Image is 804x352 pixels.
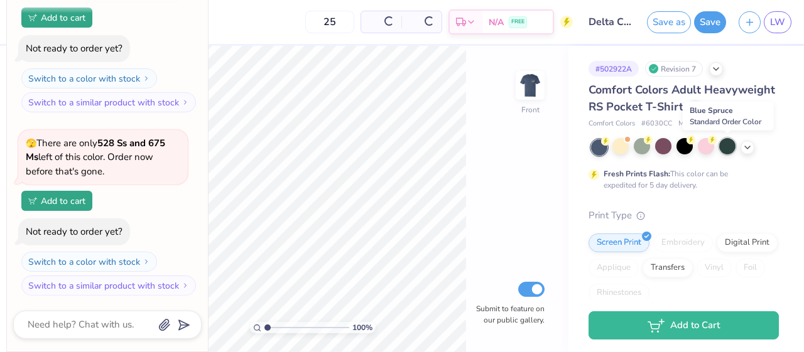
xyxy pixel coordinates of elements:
[589,259,639,277] div: Applique
[182,282,189,289] img: Switch to a similar product with stock
[518,73,543,98] img: Front
[683,102,774,131] div: Blue Spruce
[143,258,150,265] img: Switch to a color with stock
[26,137,36,149] span: 🫣
[21,92,196,112] button: Switch to a similar product with stock
[21,191,92,211] button: Add to cart
[653,233,713,252] div: Embroidery
[645,61,703,77] div: Revision 7
[28,197,37,205] img: Add to cart
[352,322,372,333] span: 100 %
[579,9,641,35] input: Untitled Design
[589,208,779,223] div: Print Type
[736,259,765,277] div: Foil
[770,15,785,29] span: LW
[641,119,672,129] span: # 6030CC
[589,284,649,302] div: Rhinestones
[28,14,37,21] img: Add to cart
[764,11,791,33] a: LW
[604,168,758,191] div: This color can be expedited for 5 day delivery.
[589,311,779,339] button: Add to Cart
[21,275,196,296] button: Switch to a similar product with stock
[143,75,150,82] img: Switch to a color with stock
[26,42,122,55] div: Not ready to order yet?
[643,259,693,277] div: Transfers
[717,233,778,252] div: Digital Print
[694,11,726,33] button: Save
[21,68,157,88] button: Switch to a color with stock
[690,117,761,127] span: Standard Order Color
[697,259,732,277] div: Vinyl
[469,303,545,326] label: Submit to feature on our public gallery.
[521,104,540,115] div: Front
[21,8,92,28] button: Add to cart
[489,16,504,29] span: N/A
[589,61,639,77] div: # 502922A
[604,169,670,179] strong: Fresh Prints Flash:
[26,225,122,238] div: Not ready to order yet?
[305,11,354,33] input: – –
[21,252,157,272] button: Switch to a color with stock
[26,137,165,178] span: There are only left of this color. Order now before that's gone.
[589,233,649,252] div: Screen Print
[511,18,524,26] span: FREE
[589,119,635,129] span: Comfort Colors
[182,99,189,106] img: Switch to a similar product with stock
[589,82,775,114] span: Comfort Colors Adult Heavyweight RS Pocket T-Shirt
[647,11,691,33] button: Save as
